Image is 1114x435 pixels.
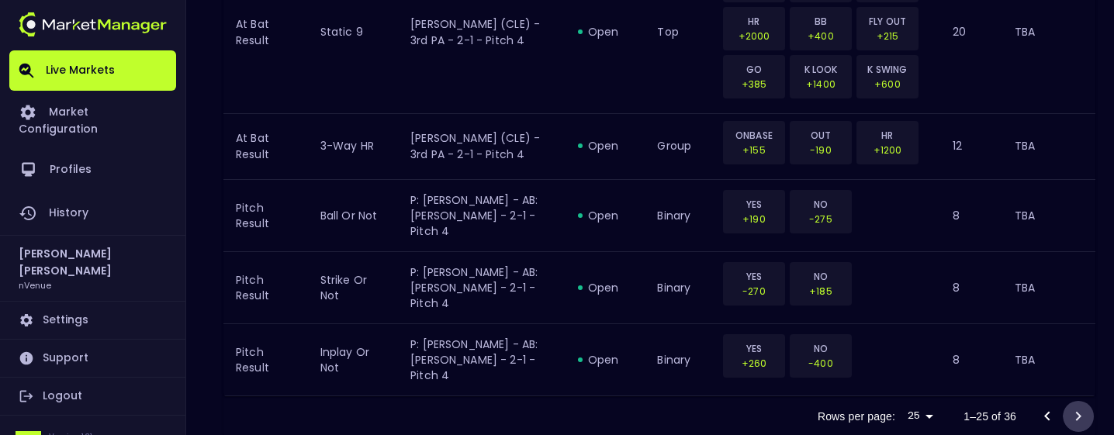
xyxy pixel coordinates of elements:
p: NO [800,269,842,284]
p: YES [733,341,775,356]
a: Logout [9,378,176,415]
p: -190 [800,143,842,157]
p: +215 [867,29,908,43]
td: 3-Way HR [308,113,398,179]
p: +600 [867,77,908,91]
td: TBA [1002,113,1095,179]
td: binary [645,179,716,251]
p: BB [800,14,842,29]
td: TBA [1002,251,1095,323]
p: -400 [800,356,842,371]
p: +190 [733,212,775,226]
p: 1–25 of 36 [964,409,1016,424]
td: Pitch Result [223,179,308,251]
a: Profiles [9,148,176,192]
p: FLY OUT [867,14,908,29]
td: P: [PERSON_NAME] - AB: [PERSON_NAME] - 2-1 - Pitch 4 [398,179,566,251]
a: Support [9,340,176,377]
td: Pitch Result [223,323,308,395]
p: +260 [733,356,775,371]
img: logo [19,12,167,36]
div: open [578,280,633,295]
p: -270 [733,284,775,299]
td: [PERSON_NAME] (CLE) - 3rd PA - 2-1 - Pitch 4 [398,113,566,179]
td: inplay or not [308,323,398,395]
p: YES [733,197,775,212]
p: +155 [733,143,775,157]
a: History [9,192,176,235]
td: 8 [940,251,1002,323]
p: K SWING [867,62,908,77]
p: +1400 [800,77,842,91]
div: 25 [901,405,939,427]
h3: nVenue [19,279,51,291]
p: YES [733,269,775,284]
td: ball or not [308,179,398,251]
p: -275 [800,212,842,226]
a: Settings [9,302,176,339]
h2: [PERSON_NAME] [PERSON_NAME] [19,245,167,279]
td: 12 [940,113,1002,179]
a: Live Markets [9,50,176,91]
p: +2000 [733,29,775,43]
td: Pitch Result [223,251,308,323]
td: P: [PERSON_NAME] - AB: [PERSON_NAME] - 2-1 - Pitch 4 [398,323,566,395]
p: NO [800,197,842,212]
div: open [578,352,633,368]
p: Rows per page: [818,409,895,424]
p: +385 [733,77,775,91]
p: HR [867,128,908,143]
p: ONBASE [733,128,775,143]
p: K LOOK [800,62,842,77]
div: open [578,208,633,223]
div: open [578,24,633,40]
td: binary [645,323,716,395]
p: +1200 [867,143,908,157]
td: binary [645,251,716,323]
p: NO [800,341,842,356]
td: group [645,113,716,179]
td: strike or not [308,251,398,323]
p: +400 [800,29,842,43]
p: OUT [800,128,842,143]
td: TBA [1002,323,1095,395]
td: At Bat Result [223,113,308,179]
button: Go to next page [1063,401,1094,432]
a: Market Configuration [9,91,176,148]
p: +185 [800,284,842,299]
p: HR [733,14,775,29]
div: open [578,138,633,154]
td: 8 [940,179,1002,251]
p: GO [733,62,775,77]
td: TBA [1002,179,1095,251]
td: P: [PERSON_NAME] - AB: [PERSON_NAME] - 2-1 - Pitch 4 [398,251,566,323]
td: 8 [940,323,1002,395]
